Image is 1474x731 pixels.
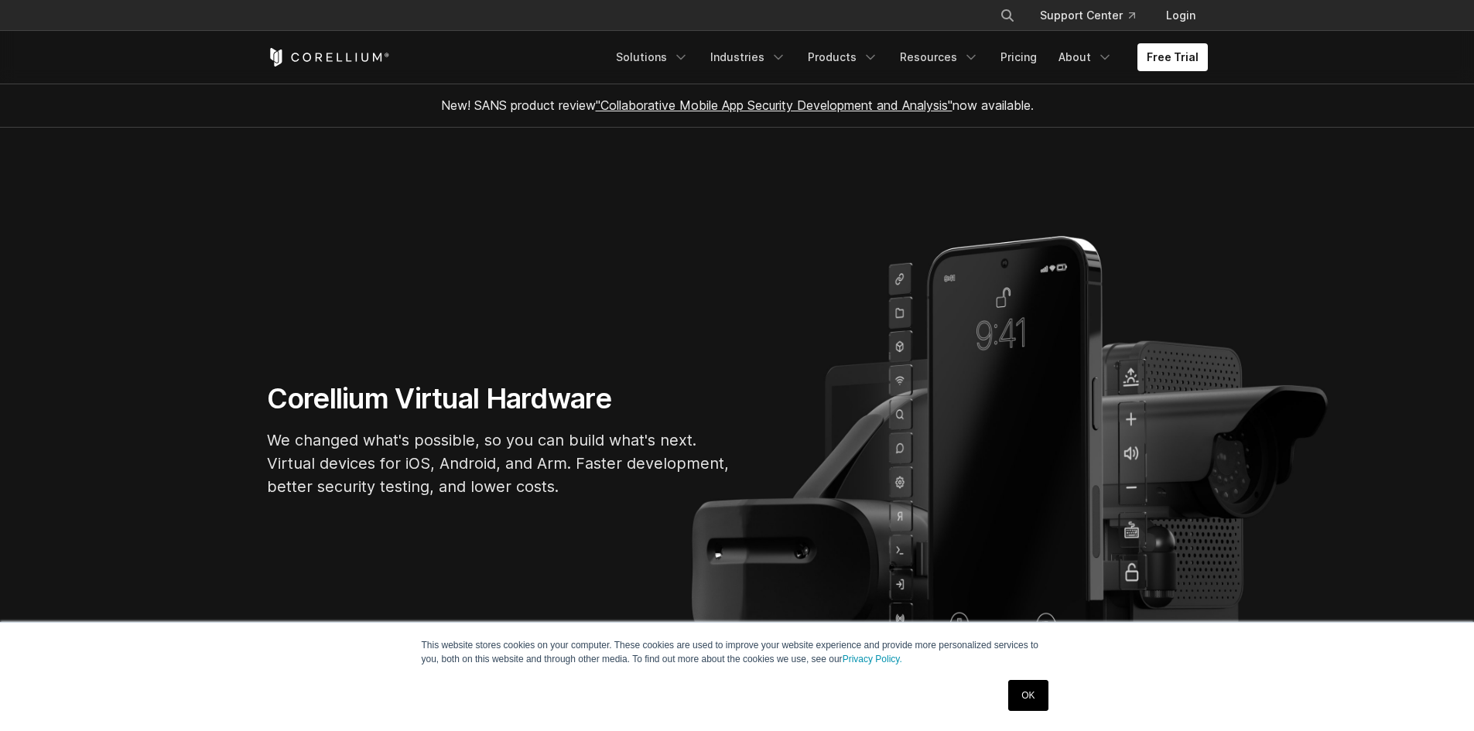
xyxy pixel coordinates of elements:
[267,48,390,67] a: Corellium Home
[422,638,1053,666] p: This website stores cookies on your computer. These cookies are used to improve your website expe...
[993,2,1021,29] button: Search
[891,43,988,71] a: Resources
[607,43,1208,71] div: Navigation Menu
[1008,680,1048,711] a: OK
[441,97,1034,113] span: New! SANS product review now available.
[991,43,1046,71] a: Pricing
[1154,2,1208,29] a: Login
[596,97,952,113] a: "Collaborative Mobile App Security Development and Analysis"
[1137,43,1208,71] a: Free Trial
[267,429,731,498] p: We changed what's possible, so you can build what's next. Virtual devices for iOS, Android, and A...
[607,43,698,71] a: Solutions
[1028,2,1147,29] a: Support Center
[843,654,902,664] a: Privacy Policy.
[701,43,795,71] a: Industries
[981,2,1208,29] div: Navigation Menu
[1049,43,1122,71] a: About
[799,43,887,71] a: Products
[267,381,731,416] h1: Corellium Virtual Hardware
